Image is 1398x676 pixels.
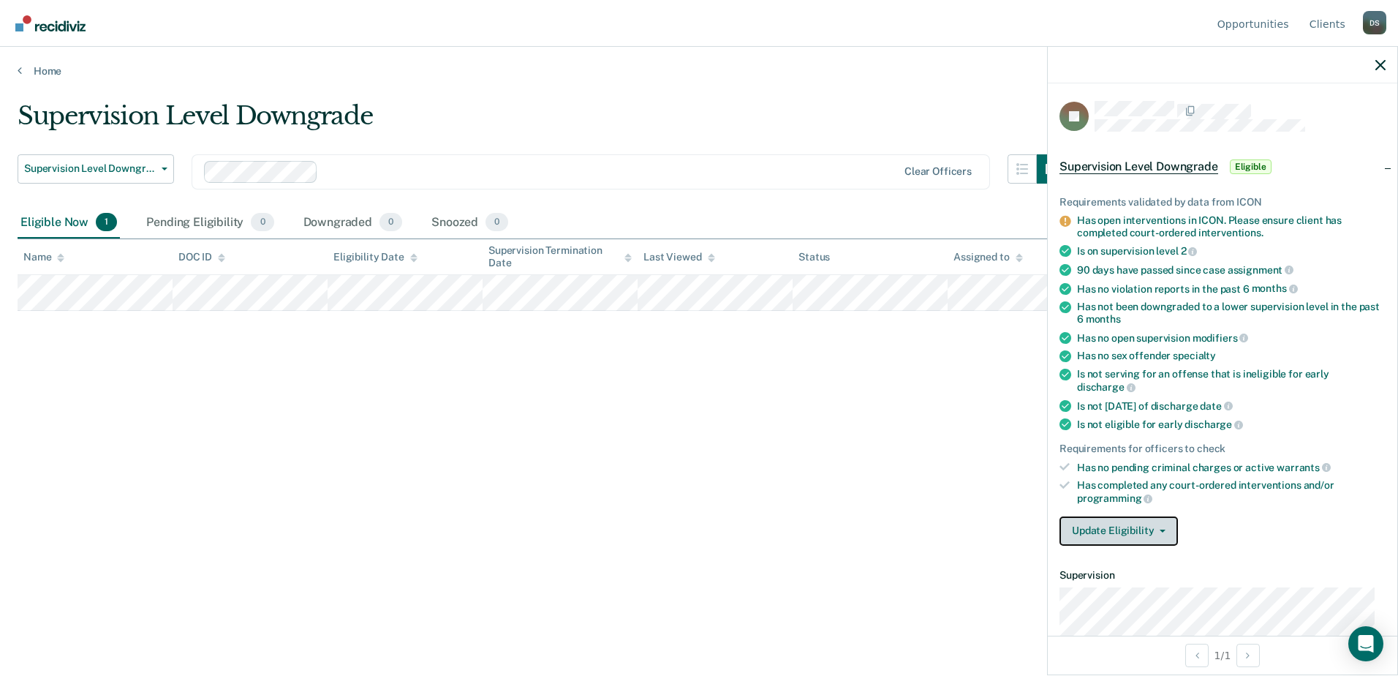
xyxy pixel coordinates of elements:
[1077,479,1386,504] div: Has completed any court-ordered interventions and/or
[1077,399,1386,413] div: Is not [DATE] of discharge
[1077,214,1386,239] div: Has open interventions in ICON. Please ensure client has completed court-ordered interventions.
[1181,245,1198,257] span: 2
[1185,644,1209,667] button: Previous Opportunity
[1077,492,1152,504] span: programming
[1230,159,1272,174] span: Eligible
[798,251,830,263] div: Status
[1048,143,1397,190] div: Supervision Level DowngradeEligible
[1059,443,1386,455] div: Requirements for officers to check
[1236,644,1260,667] button: Next Opportunity
[1059,517,1178,546] button: Update Eligibility
[1059,569,1386,582] dt: Supervision
[18,101,1066,143] div: Supervision Level Downgrade
[1077,350,1386,362] div: Has no sex offender
[1077,282,1386,296] div: Has no violation reports in the past 6
[953,251,1022,263] div: Assigned to
[1193,332,1249,344] span: modifiers
[1077,368,1386,393] div: Is not serving for an offense that is ineligible for early
[1077,418,1386,431] div: Is not eligible for early
[1077,381,1136,393] span: discharge
[1077,331,1386,345] div: Has no open supervision
[1277,462,1331,473] span: warrants
[1348,626,1383,661] div: Open Intercom Messenger
[15,15,86,31] img: Recidiviz
[251,213,273,232] span: 0
[904,165,972,178] div: Clear officers
[1363,11,1386,34] div: D S
[1363,11,1386,34] button: Profile dropdown button
[1077,244,1386,258] div: Is on supervision level
[1184,418,1243,430] span: discharge
[379,213,402,232] span: 0
[143,207,276,239] div: Pending Eligibility
[1059,196,1386,209] div: Requirements validated by data from ICON
[428,207,511,239] div: Snoozed
[333,251,417,263] div: Eligibility Date
[1252,282,1298,294] span: months
[1048,636,1397,675] div: 1 / 1
[301,207,406,239] div: Downgraded
[1200,400,1232,412] span: date
[1173,350,1216,361] span: specialty
[488,244,632,269] div: Supervision Termination Date
[485,213,508,232] span: 0
[18,64,1380,78] a: Home
[18,207,120,239] div: Eligible Now
[1228,264,1293,276] span: assignment
[23,251,64,263] div: Name
[24,162,156,175] span: Supervision Level Downgrade
[1077,263,1386,277] div: 90 days have passed since case
[178,251,225,263] div: DOC ID
[1077,301,1386,326] div: Has not been downgraded to a lower supervision level in the past 6
[643,251,714,263] div: Last Viewed
[1086,313,1121,325] span: months
[1059,159,1218,174] span: Supervision Level Downgrade
[1077,461,1386,474] div: Has no pending criminal charges or active
[96,213,117,232] span: 1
